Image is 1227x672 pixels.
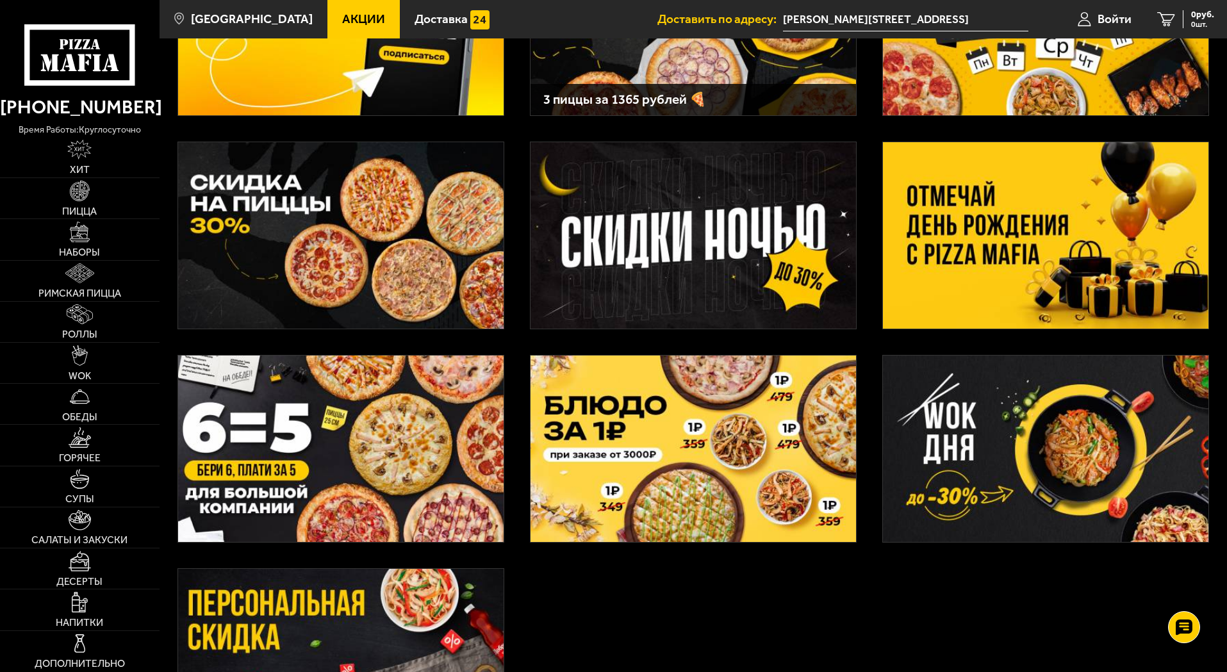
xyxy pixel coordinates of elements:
span: Напитки [56,618,103,628]
input: Ваш адрес доставки [783,8,1028,31]
span: Акции [342,13,385,25]
h3: 3 пиццы за 1365 рублей 🍕 [543,93,843,106]
span: Дополнительно [35,659,125,669]
span: Пицца [62,206,97,217]
span: Доставить по адресу: [657,13,783,25]
span: Салаты и закуски [31,535,128,545]
span: Римская пицца [38,288,121,299]
span: Войти [1098,13,1132,25]
span: 0 шт. [1191,20,1214,28]
span: [GEOGRAPHIC_DATA] [191,13,313,25]
span: Горячее [59,453,101,463]
span: Доставка [415,13,468,25]
span: Хит [70,165,90,175]
span: Роллы [62,329,97,340]
span: Супы [65,494,94,504]
img: 15daf4d41897b9f0e9f617042186c801.svg [470,10,490,29]
span: Обеды [62,412,97,422]
span: 0 руб. [1191,10,1214,19]
span: WOK [69,371,91,381]
span: Наборы [59,247,100,258]
span: Десерты [56,577,103,587]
